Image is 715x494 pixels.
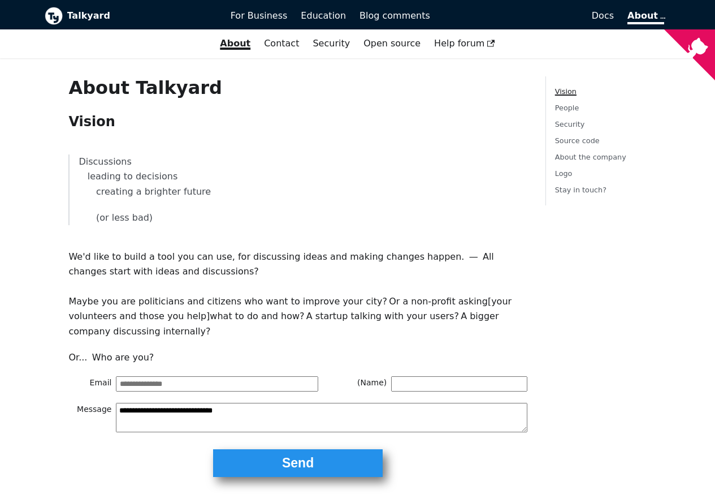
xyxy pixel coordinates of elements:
[555,153,626,161] a: About the company
[213,34,257,53] a: About
[68,294,527,339] p: Maybe you are politicians and citizens who want to improve your city? Or a non-profit asking [you...
[79,154,518,199] p: Discussions leading to decisions creating a brighter future
[116,376,318,391] input: Email
[68,113,527,130] h2: Vision
[353,6,437,25] a: Blog comments
[294,6,353,25] a: Education
[437,6,621,25] a: Docs
[306,34,357,53] a: Security
[224,6,294,25] a: For Business
[68,350,527,365] p: Or... Who are you?
[257,34,306,53] a: Contact
[79,211,518,225] p: (or less bad)
[555,87,577,96] a: Vision
[68,76,527,99] h1: About Talkyard
[116,403,527,432] textarea: Message
[68,376,116,391] span: Email
[555,120,585,128] a: Security
[231,10,288,21] span: For Business
[627,10,664,24] a: About
[555,136,600,145] a: Source code
[555,186,606,194] a: Stay in touch?
[391,376,527,391] input: (Name)
[68,403,116,432] span: Message
[213,449,383,477] button: Send
[45,7,215,25] a: Talkyard logoTalkyard
[592,10,614,21] span: Docs
[301,10,346,21] span: Education
[427,34,502,53] a: Help forum
[344,376,391,391] span: (Name)
[67,8,215,23] b: Talkyard
[357,34,427,53] a: Open source
[359,10,430,21] span: Blog comments
[45,7,63,25] img: Talkyard logo
[434,38,495,49] span: Help forum
[555,169,573,178] a: Logo
[555,104,579,112] a: People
